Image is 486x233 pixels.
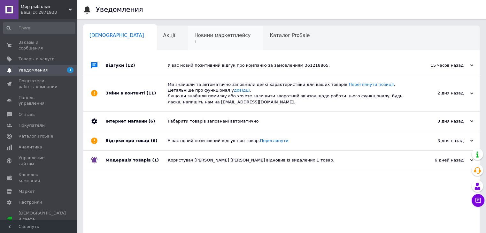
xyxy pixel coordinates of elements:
div: 15 часов назад [409,63,473,68]
span: Уведомления [19,67,48,73]
div: Зміни в контенті [105,75,168,111]
span: Товары и услуги [19,56,55,62]
span: [DEMOGRAPHIC_DATA] и счета [19,210,66,228]
a: довідці [234,88,250,93]
span: Каталог ProSale [19,133,53,139]
span: (12) [126,63,135,68]
div: У вас новий позитивний відгук про товар. [168,138,409,144]
div: 2 дня назад [409,90,473,96]
span: Новини маркетплейсу [194,33,251,38]
div: 3 дня назад [409,138,473,144]
span: Управление сайтом [19,155,59,167]
span: Маркет [19,189,35,194]
span: (1) [152,158,159,162]
span: Покупатели [19,123,45,128]
span: [DEMOGRAPHIC_DATA] [89,33,144,38]
div: Відгуки [105,56,168,75]
div: Інтернет магазин [105,112,168,131]
span: 1 [194,40,251,44]
a: Переглянути позиції [349,82,394,87]
span: Панель управления [19,95,59,106]
span: Отзывы [19,112,35,117]
div: 3 дня назад [409,118,473,124]
span: Аналитика [19,144,42,150]
span: (6) [151,138,158,143]
span: Показатели работы компании [19,78,59,90]
div: Ваш ID: 2871933 [21,10,77,15]
span: (6) [148,119,155,124]
input: Поиск [3,22,75,34]
div: У вас новий позитивний відгук про компанію за замовленням 361218865. [168,63,409,68]
div: Відгуки про товар [105,131,168,150]
h1: Уведомления [96,6,143,13]
span: Кошелек компании [19,172,59,184]
a: Переглянути [260,138,288,143]
div: 6 дней назад [409,157,473,163]
span: 1 [67,67,73,73]
div: Габарити товарів заповнені автоматично [168,118,409,124]
div: Користувач [PERSON_NAME] [PERSON_NAME] відновив із видалених 1 товар. [168,157,409,163]
div: Ми знайшли та автоматично заповнили деякі характеристики для ваших товарів. . Детальніше про функ... [168,82,409,105]
button: Чат с покупателем [472,194,484,207]
span: Настройки [19,199,42,205]
span: Акції [163,33,175,38]
span: (11) [146,91,156,95]
span: Каталог ProSale [270,33,310,38]
span: Заказы и сообщения [19,40,59,51]
div: Модерація товарів [105,151,168,170]
span: Мир рыбалки [21,4,69,10]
